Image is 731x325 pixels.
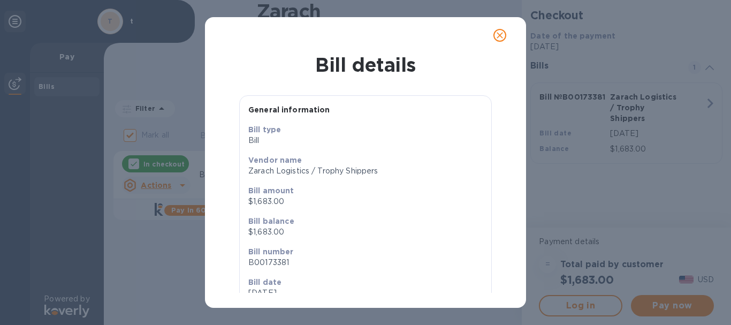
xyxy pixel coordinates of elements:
[214,54,517,76] h1: Bill details
[248,226,483,238] p: $1,683.00
[248,196,483,207] p: $1,683.00
[248,278,281,286] b: Bill date
[487,22,513,48] button: close
[248,288,483,299] p: [DATE]
[248,105,330,114] b: General information
[248,247,294,256] b: Bill number
[248,135,483,146] p: Bill
[248,165,483,177] p: Zarach Logistics / Trophy Shippers
[248,257,483,268] p: B00173381
[248,186,294,195] b: Bill amount
[248,125,281,134] b: Bill type
[248,217,294,225] b: Bill balance
[248,156,302,164] b: Vendor name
